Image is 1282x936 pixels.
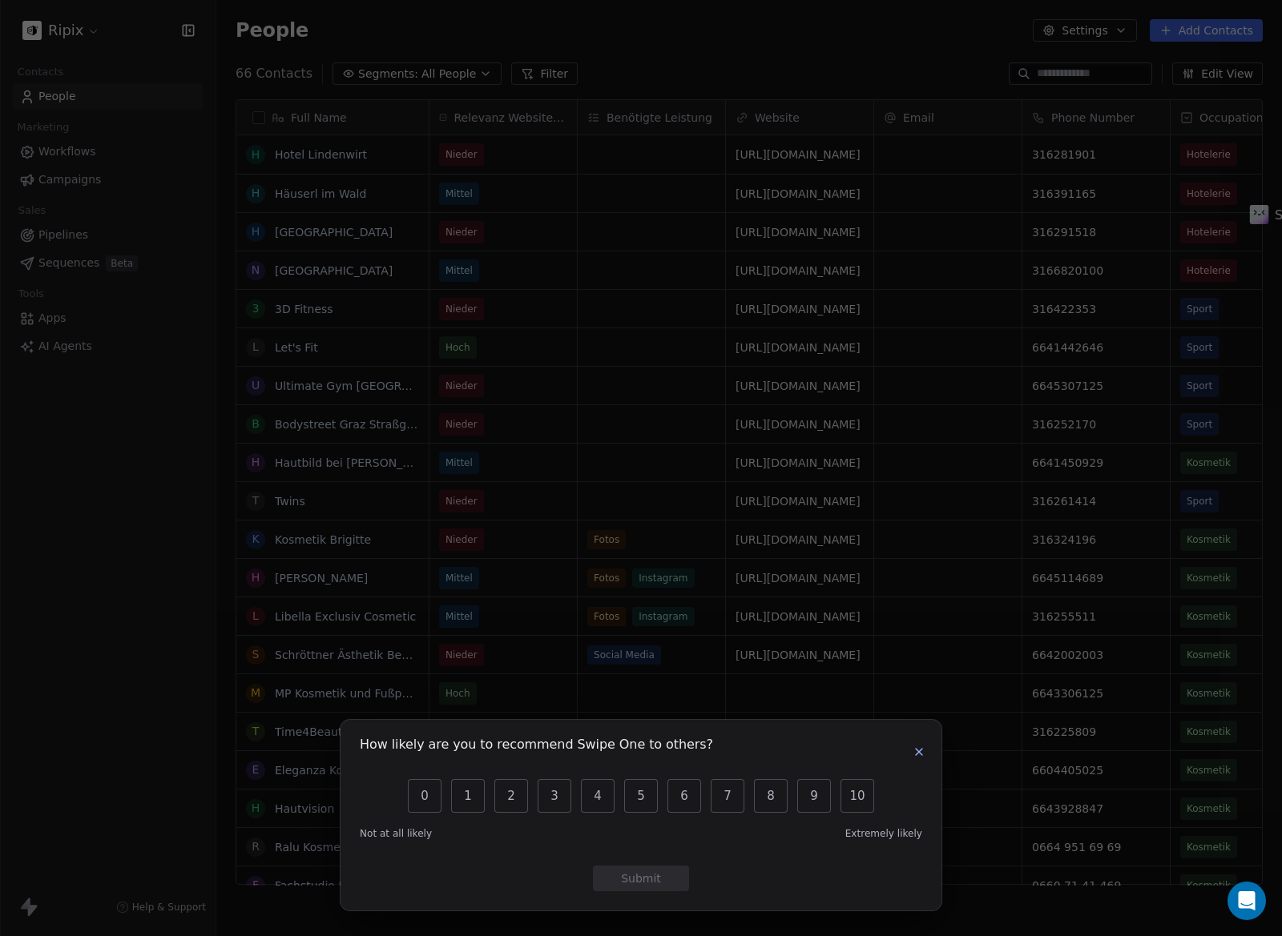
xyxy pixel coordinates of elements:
[841,779,874,813] button: 10
[593,866,689,891] button: Submit
[845,827,922,840] span: Extremely likely
[538,779,571,813] button: 3
[711,779,744,813] button: 7
[624,779,658,813] button: 5
[581,779,615,813] button: 4
[667,779,701,813] button: 6
[360,827,432,840] span: Not at all likely
[797,779,831,813] button: 9
[494,779,528,813] button: 2
[408,779,441,813] button: 0
[360,739,713,755] h1: How likely are you to recommend Swipe One to others?
[451,779,485,813] button: 1
[754,779,788,813] button: 8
